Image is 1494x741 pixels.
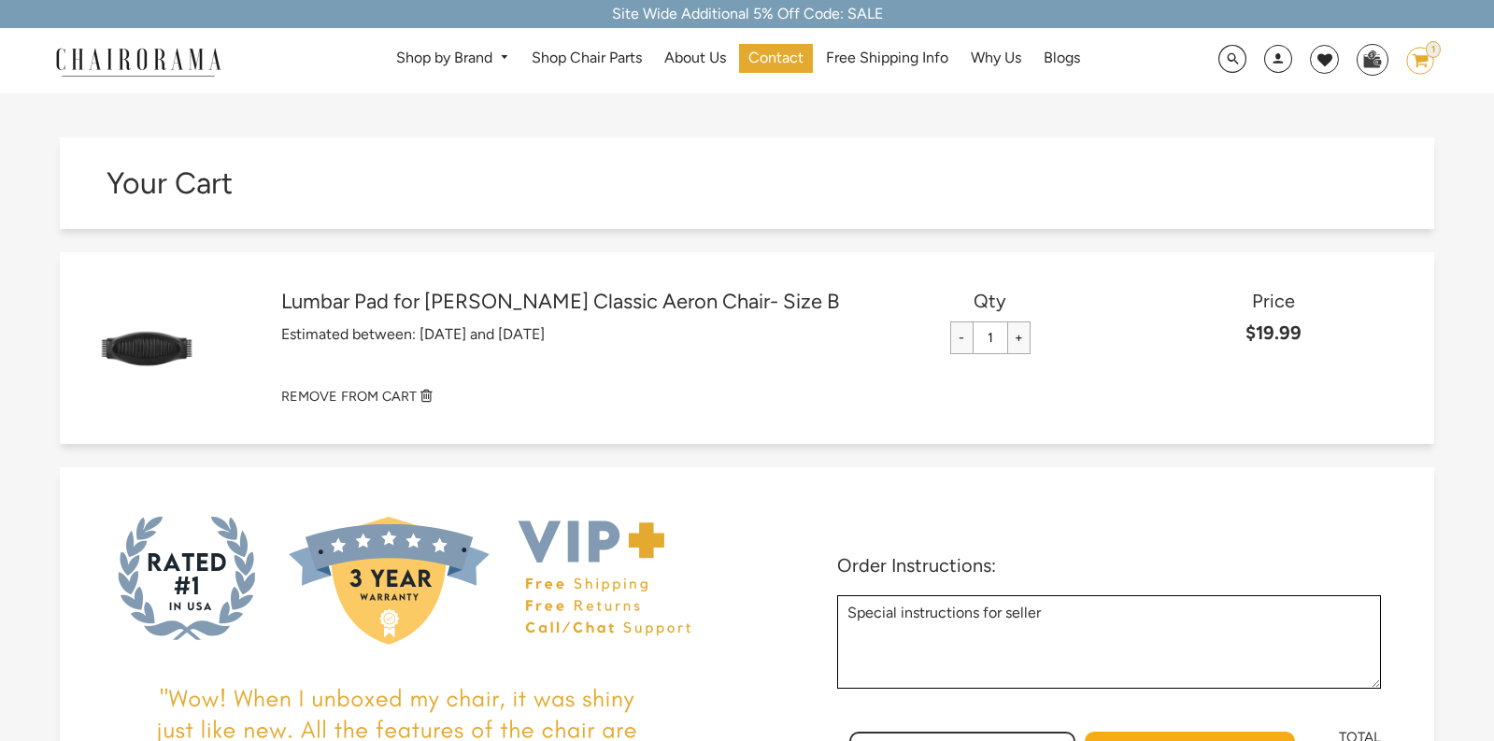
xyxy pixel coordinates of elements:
a: Blogs [1034,44,1089,73]
a: Contact [739,44,813,73]
a: Lumbar Pad for [PERSON_NAME] Classic Aeron Chair- Size B [281,290,848,314]
h3: Qty [848,290,1131,312]
div: 1 [1426,41,1441,58]
h1: Your Cart [107,165,747,201]
h3: Price [1132,290,1416,312]
span: About Us [664,49,726,68]
a: About Us [655,44,735,73]
span: Blogs [1044,49,1080,68]
p: Order Instructions: [837,554,1381,577]
span: Contact [748,49,804,68]
img: WhatsApp_Image_2024-07-12_at_16.23.01.webp [1358,45,1387,73]
span: Free Shipping Info [826,49,948,68]
a: Why Us [961,44,1031,73]
img: chairorama [45,45,232,78]
a: Free Shipping Info [817,44,958,73]
a: Shop by Brand [387,44,519,73]
a: REMOVE FROM CART [281,387,1416,406]
input: - [950,321,974,354]
a: 1 [1392,47,1434,75]
span: Why Us [971,49,1021,68]
a: Shop Chair Parts [522,44,651,73]
span: Estimated between: [DATE] and [DATE] [281,325,545,343]
input: + [1007,321,1031,354]
span: Shop Chair Parts [532,49,642,68]
small: REMOVE FROM CART [281,388,417,405]
nav: DesktopNavigation [311,44,1165,78]
img: Lumbar Pad for Herman Miller Classic Aeron Chair- Size B [92,294,201,403]
span: $19.99 [1245,321,1302,344]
